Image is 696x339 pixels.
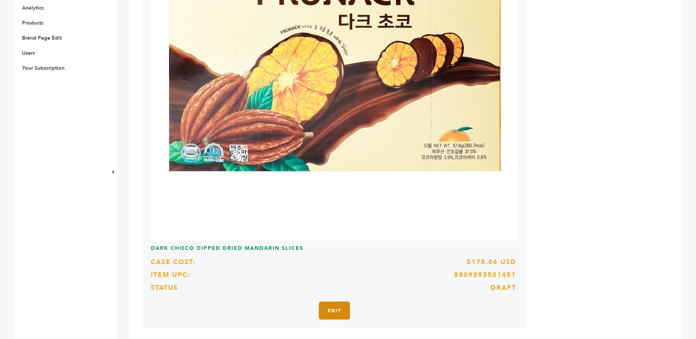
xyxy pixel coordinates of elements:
[22,4,44,11] a: Analytics
[151,258,196,267] span: Case Cost:
[22,65,65,72] a: Your Subscription
[151,283,178,292] span: Status
[151,245,518,258] h3: Dark Choco Dipped Dried Mandarin Slices
[151,270,190,280] span: Item UPC:
[22,19,43,26] a: Products
[22,50,35,56] a: Users
[22,34,62,41] a: Brand Page Edit
[467,258,516,267] span: $175.06 USD
[454,270,516,280] span: 8809393501451
[491,283,516,292] span: Draft
[319,302,350,320] a: Edit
